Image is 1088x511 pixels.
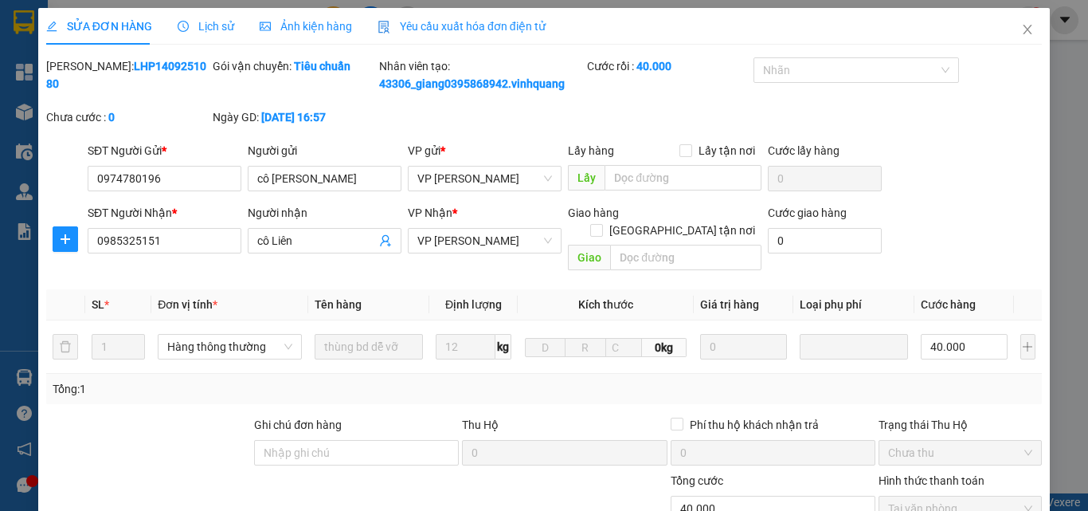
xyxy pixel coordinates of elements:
[603,222,761,239] span: [GEOGRAPHIC_DATA] tận nơi
[879,474,984,487] label: Hình thức thanh toán
[642,338,687,357] span: 0kg
[315,334,423,360] input: VD: Bàn, Ghế
[408,142,562,159] div: VP gửi
[921,298,976,311] span: Cước hàng
[700,298,759,311] span: Giá trị hàng
[53,226,78,252] button: plus
[445,298,502,311] span: Định lượng
[888,441,1032,465] span: Chưa thu
[178,21,189,32] span: clock-circle
[151,27,367,44] strong: CÔNG TY TNHH VĨNH QUANG
[88,142,241,159] div: SĐT Người Gửi
[408,206,452,219] span: VP Nhận
[578,298,633,311] span: Kích thước
[378,20,546,33] span: Yêu cầu xuất hóa đơn điện tử
[92,298,104,311] span: SL
[379,234,392,247] span: user-add
[568,245,610,270] span: Giao
[636,60,671,73] b: 40.000
[1005,8,1050,53] button: Close
[294,60,350,73] b: Tiêu chuẩn
[768,144,839,157] label: Cước lấy hàng
[605,165,761,191] input: Dọc đường
[768,228,882,254] input: Cước giao hàng
[568,206,619,219] span: Giao hàng
[692,142,761,159] span: Lấy tận nơi
[587,57,750,75] div: Cước rồi :
[495,334,511,360] span: kg
[768,166,882,191] input: Cước lấy hàng
[194,47,323,64] strong: PHIẾU GỬI HÀNG
[213,108,376,126] div: Ngày GD:
[879,416,1042,434] div: Trạng thái Thu Hộ
[610,245,761,270] input: Dọc đường
[53,233,77,246] span: plus
[108,111,115,124] b: 0
[671,474,723,487] span: Tổng cước
[462,419,499,431] span: Thu Hộ
[793,289,914,320] th: Loại phụ phí
[1021,23,1034,36] span: close
[379,77,565,90] b: 43306_giang0395868942.vinhquang
[260,20,352,33] span: Ảnh kiện hàng
[189,82,330,97] strong: : [DOMAIN_NAME]
[683,416,825,434] span: Phí thu hộ khách nhận trả
[46,21,57,32] span: edit
[178,20,234,33] span: Lịch sử
[46,57,209,92] div: [PERSON_NAME]:
[248,204,401,222] div: Người nhận
[568,144,614,157] span: Lấy hàng
[417,229,552,253] span: VP Võ Chí Công
[248,142,401,159] div: Người gửi
[1020,334,1035,360] button: plus
[568,165,605,191] span: Lấy
[53,380,421,398] div: Tổng: 1
[525,338,566,357] input: D
[378,21,390,33] img: icon
[189,85,226,96] span: Website
[254,440,459,466] input: Ghi chú đơn hàng
[213,57,376,75] div: Gói vận chuyển:
[605,338,642,357] input: C
[254,419,342,431] label: Ghi chú đơn hàng
[700,334,787,360] input: 0
[24,25,99,100] img: logo
[158,298,217,311] span: Đơn vị tính
[88,204,241,222] div: SĐT Người Nhận
[46,20,152,33] span: SỬA ĐƠN HÀNG
[207,67,311,79] strong: Hotline : 0889 23 23 23
[53,334,78,360] button: delete
[315,298,362,311] span: Tên hàng
[46,108,209,126] div: Chưa cước :
[417,167,552,191] span: VP LÊ HỒNG PHONG
[379,57,584,92] div: Nhân viên tạo:
[261,111,326,124] b: [DATE] 16:57
[565,338,605,357] input: R
[768,206,847,219] label: Cước giao hàng
[167,335,292,359] span: Hàng thông thường
[260,21,271,32] span: picture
